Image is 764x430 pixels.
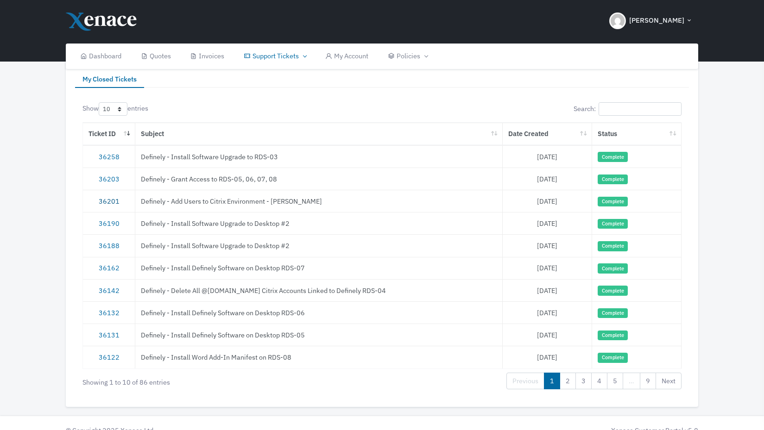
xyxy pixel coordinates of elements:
a: 36132 [99,308,120,317]
a: Invoices [180,44,234,69]
a: 36122 [99,353,120,361]
span: Complete [598,263,628,274]
td: [DATE] [503,190,592,212]
label: Search: [574,102,682,116]
a: 36162 [99,263,120,272]
span: Complete [598,174,628,185]
input: Search: [599,102,682,116]
span: Complete [598,241,628,251]
a: 36188 [99,241,120,250]
a: 36131 [99,330,120,339]
a: 9 [640,373,656,389]
td: [DATE] [503,257,592,279]
a: 36142 [99,286,120,295]
span: Complete [598,308,628,318]
td: Definely - Install Definely Software on Desktop RDS-07 [135,257,503,279]
td: Definely - Install Definely Software on Desktop RDS-06 [135,301,503,324]
td: [DATE] [503,145,592,168]
th: Date Created: activate to sort column ascending [503,123,592,145]
td: [DATE] [503,324,592,346]
td: [DATE] [503,234,592,256]
td: Definely - Add Users to Citrix Environment - [PERSON_NAME] [135,190,503,212]
span: Complete [598,152,628,162]
div: Showing 1 to 10 of 86 entries [82,372,328,387]
span: Complete [598,330,628,341]
a: 4 [591,373,607,389]
td: [DATE] [503,301,592,324]
td: Definely - Install Word Add-In Manifest on RDS-08 [135,346,503,368]
td: [DATE] [503,212,592,234]
a: Quotes [131,44,181,69]
label: Show entries [82,102,148,116]
a: Dashboard [70,44,131,69]
a: 36203 [99,174,120,183]
th: Subject: activate to sort column ascending [135,123,503,145]
td: Definely - Install Definely Software on Desktop RDS-05 [135,324,503,346]
a: 36190 [99,219,120,228]
span: My Closed Tickets [82,75,137,83]
a: 3 [575,373,592,389]
a: Support Tickets [234,44,316,69]
td: [DATE] [503,346,592,368]
th: Ticket ID: activate to sort column ascending [83,123,135,145]
a: 2 [560,373,576,389]
th: Status: activate to sort column ascending [592,123,682,145]
select: Showentries [99,102,127,116]
td: Definely - Install Software Upgrade to Desktop #2 [135,234,503,256]
td: Definely - Install Software Upgrade to Desktop #2 [135,212,503,234]
td: [DATE] [503,168,592,190]
img: Header Avatar [609,12,626,29]
a: Policies [378,44,437,69]
span: Complete [598,353,628,363]
span: Complete [598,219,628,229]
a: Next [656,373,682,389]
button: [PERSON_NAME] [604,5,698,37]
a: 5 [607,373,623,389]
td: Definely - Grant Access to RDS-05, 06, 07, 08 [135,168,503,190]
span: Complete [598,286,628,296]
a: My Account [316,44,378,69]
td: Definely - Install Software Upgrade to RDS-03 [135,145,503,168]
a: 1 [544,373,560,389]
a: 36201 [99,197,120,206]
td: [DATE] [503,279,592,301]
span: Complete [598,197,628,207]
a: 36258 [99,152,120,161]
span: [PERSON_NAME] [629,15,684,26]
td: Definely - Delete All @[DOMAIN_NAME] Citrix Accounts Linked to Definely RDS-04 [135,279,503,301]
